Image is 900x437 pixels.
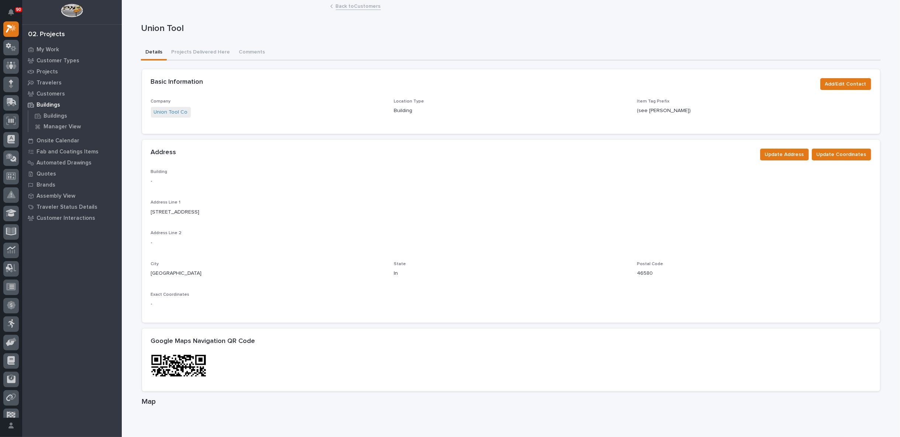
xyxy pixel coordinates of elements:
[22,212,122,223] a: Customer Interactions
[765,150,804,159] span: Update Address
[37,69,58,75] p: Projects
[22,44,122,55] a: My Work
[151,292,190,297] span: Exact Coordinates
[16,7,21,12] p: 90
[22,77,122,88] a: Travelers
[28,31,65,39] div: 02. Projects
[22,201,122,212] a: Traveler Status Details
[37,204,97,211] p: Traveler Status Details
[812,149,871,160] button: Update Coordinates
[154,108,188,116] a: Union Tool Co
[37,149,99,155] p: Fab and Coatings Items
[22,179,122,190] a: Brands
[151,200,181,205] span: Address Line 1
[141,23,878,34] p: Union Tool
[637,270,653,277] p: 46580
[22,190,122,201] a: Assembly View
[151,262,159,266] span: City
[394,262,406,266] span: State
[141,45,167,60] button: Details
[151,208,200,216] p: [STREET_ADDRESS]
[817,150,866,159] span: Update Coordinates
[3,4,19,20] button: Notifications
[22,88,122,99] a: Customers
[637,262,663,266] span: Postal Code
[9,9,19,21] div: Notifications90
[37,215,95,222] p: Customer Interactions
[37,171,56,177] p: Quotes
[22,66,122,77] a: Projects
[37,58,79,64] p: Customer Types
[151,239,152,247] p: -
[151,337,255,346] h2: Google Maps Navigation QR Code
[151,149,176,157] h2: Address
[637,99,669,104] span: Item Tag Prefix
[28,111,122,121] a: Buildings
[151,99,171,104] span: Company
[336,1,381,10] a: Back toCustomers
[61,4,83,17] img: Workspace Logo
[142,397,880,406] h1: Map
[44,113,67,119] p: Buildings
[820,78,871,90] button: Add/Edit Contact
[22,55,122,66] a: Customer Types
[151,170,168,174] span: Building
[28,121,122,132] a: Manager View
[825,80,866,89] span: Add/Edit Contact
[37,46,59,53] p: My Work
[151,177,152,185] p: -
[37,182,55,188] p: Brands
[151,300,152,308] p: -
[637,107,871,115] p: (see [PERSON_NAME])
[394,99,424,104] span: Location Type
[151,78,203,86] h2: Basic Information
[37,102,60,108] p: Buildings
[760,149,809,160] button: Update Address
[22,157,122,168] a: Automated Drawings
[394,270,398,277] p: In
[22,146,122,157] a: Fab and Coatings Items
[37,193,75,200] p: Assembly View
[394,107,628,115] p: Building
[22,99,122,110] a: Buildings
[151,231,182,235] span: Address Line 2
[37,91,65,97] p: Customers
[37,138,79,144] p: Onsite Calendar
[22,135,122,146] a: Onsite Calendar
[37,160,92,166] p: Automated Drawings
[37,80,62,86] p: Travelers
[44,124,81,130] p: Manager View
[167,45,234,60] button: Projects Delivered Here
[22,168,122,179] a: Quotes
[234,45,269,60] button: Comments
[151,270,202,277] p: [GEOGRAPHIC_DATA]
